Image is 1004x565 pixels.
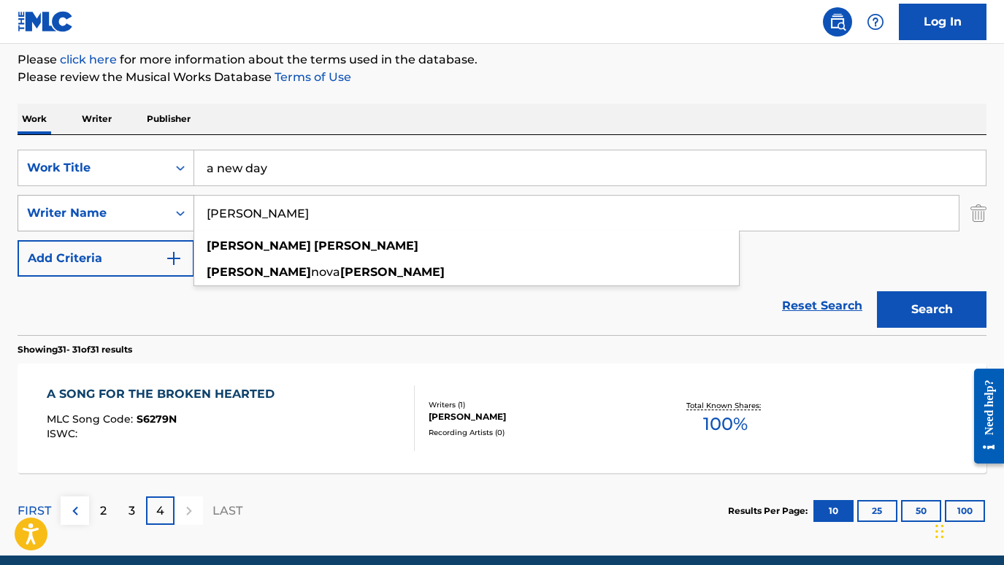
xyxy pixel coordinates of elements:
[775,290,870,322] a: Reset Search
[18,69,986,86] p: Please review the Musical Works Database
[27,204,158,222] div: Writer Name
[877,291,986,328] button: Search
[18,11,74,32] img: MLC Logo
[18,51,986,69] p: Please for more information about the terms used in the database.
[18,364,986,473] a: A SONG FOR THE BROKEN HEARTEDMLC Song Code:S6279NISWC:Writers (1)[PERSON_NAME]Recording Artists (...
[813,500,854,522] button: 10
[857,500,897,522] button: 25
[27,159,158,177] div: Work Title
[429,399,645,410] div: Writers ( 1 )
[18,502,51,520] p: FIRST
[901,500,941,522] button: 50
[165,250,183,267] img: 9d2ae6d4665cec9f34b9.svg
[207,239,311,253] strong: [PERSON_NAME]
[212,502,242,520] p: LAST
[156,502,164,520] p: 4
[963,358,1004,475] iframe: Resource Center
[142,104,195,134] p: Publisher
[18,343,132,356] p: Showing 31 - 31 of 31 results
[18,104,51,134] p: Work
[728,504,811,518] p: Results Per Page:
[931,495,1004,565] iframe: Chat Widget
[18,240,194,277] button: Add Criteria
[429,410,645,423] div: [PERSON_NAME]
[60,53,117,66] a: click here
[429,427,645,438] div: Recording Artists ( 0 )
[314,239,418,253] strong: [PERSON_NAME]
[47,412,137,426] span: MLC Song Code :
[311,265,340,279] span: nova
[935,510,944,553] div: Drag
[47,385,282,403] div: A SONG FOR THE BROKEN HEARTED
[272,70,351,84] a: Terms of Use
[823,7,852,36] a: Public Search
[867,13,884,31] img: help
[703,411,748,437] span: 100 %
[970,195,986,231] img: Delete Criterion
[18,150,986,335] form: Search Form
[340,265,445,279] strong: [PERSON_NAME]
[100,502,107,520] p: 2
[47,427,81,440] span: ISWC :
[207,265,311,279] strong: [PERSON_NAME]
[137,412,177,426] span: S6279N
[899,4,986,40] a: Log In
[77,104,116,134] p: Writer
[829,13,846,31] img: search
[129,502,135,520] p: 3
[66,502,84,520] img: left
[861,7,890,36] div: Help
[686,400,765,411] p: Total Known Shares:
